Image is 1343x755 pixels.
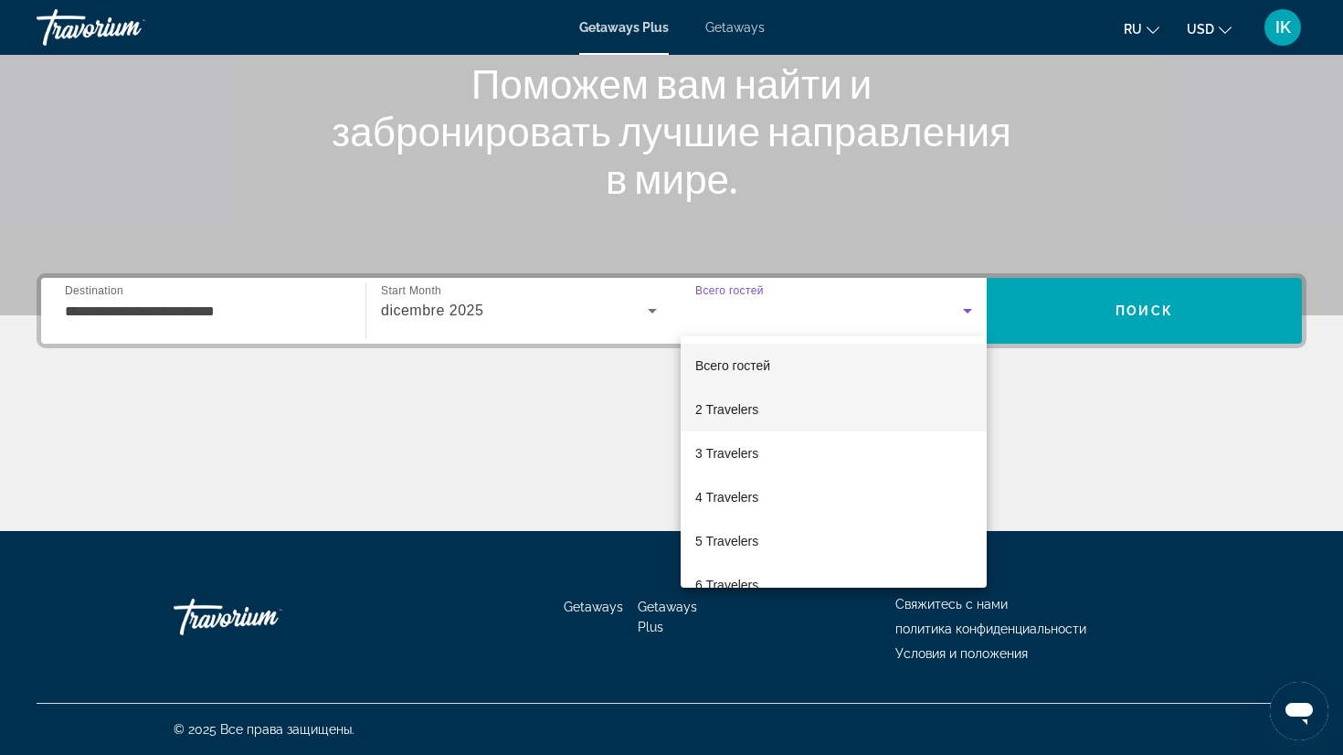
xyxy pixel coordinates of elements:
span: 5 Travelers [695,530,758,552]
iframe: Pulsante per aprire la finestra di messaggistica [1270,682,1328,740]
span: Всего гостей [695,358,770,373]
span: 6 Travelers [695,574,758,596]
span: 4 Travelers [695,486,758,508]
span: 2 Travelers [695,399,758,420]
span: 3 Travelers [695,442,758,464]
